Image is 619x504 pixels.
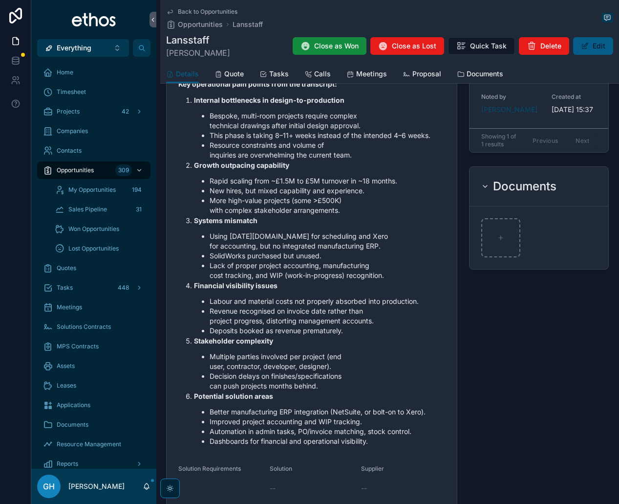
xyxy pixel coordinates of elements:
span: Lost Opportunities [68,245,119,252]
a: Home [37,64,150,81]
a: Applications [37,396,150,414]
a: My Opportunities194 [49,181,150,199]
a: Opportunities [166,20,223,29]
a: Sales Pipeline31 [49,201,150,218]
li: Resource constraints and volume of inquiries are overwhelming the current team. [210,140,445,160]
a: Solutions Contracts [37,318,150,336]
li: Deposits booked as revenue prematurely. [210,326,445,336]
a: Calls [304,65,331,85]
a: [PERSON_NAME] [481,105,537,115]
span: [PERSON_NAME] [166,47,230,59]
li: Bespoke, multi-room projects require complex technical drawings after initial design approval. [210,111,445,131]
span: -- [361,483,367,493]
span: Showing 1 of 1 results [481,133,518,148]
button: Quick Task [448,37,515,55]
strong: Key operational pain points from the transcript: [178,80,337,88]
div: scrollable content [31,57,156,469]
span: Quick Task [470,41,507,51]
li: Revenue recognised on invoice date rather than project progress, distorting management accounts. [210,306,445,326]
a: Quote [214,65,244,85]
a: Details [166,65,199,84]
a: Resource Management [37,435,150,453]
span: Back to Opportunities [178,8,237,16]
span: MPS Contracts [57,343,99,350]
span: Proposal [412,69,441,79]
span: Noted by [481,93,540,101]
a: Tasks448 [37,279,150,297]
a: Leases [37,377,150,394]
li: SolidWorks purchased but unused. [210,251,445,261]
div: 194 [129,184,145,196]
span: -- [270,483,276,493]
span: Reports [57,460,78,468]
a: Projects42 [37,103,150,120]
span: Documents [57,421,88,429]
span: Delete [540,41,561,51]
span: GH [43,481,55,492]
div: 448 [115,282,132,294]
li: Dashboards for financial and operational visibility. [210,436,445,446]
a: Proposal [403,65,441,85]
a: Meetings [37,298,150,316]
span: Applications [57,401,90,409]
span: Solution [270,465,292,472]
span: Documents [467,69,503,79]
li: Multiple parties involved per project (end user, contractor, developer, designer). [210,352,445,371]
li: Rapid scaling from ~£1.5M to £5M turnover in ~18 months. [210,176,445,186]
h2: Documents [493,179,556,194]
button: Close as Lost [370,37,444,55]
span: Companies [57,127,88,135]
span: [DATE] 15:37 [552,105,610,115]
a: Companies [37,122,150,140]
span: Opportunities [178,20,223,29]
span: Opportunities [57,166,94,174]
span: Solution Requirements [178,465,241,472]
img: App logo [71,12,117,27]
li: Better manufacturing ERP integration (NetSuite, or bolt-on to Xero). [210,407,445,417]
a: Quotes [37,259,150,277]
span: My Opportunities [68,186,116,194]
li: More high-value projects (some >£500K) with complex stakeholder arrangements. [210,196,445,215]
a: Won Opportunities [49,220,150,238]
button: Edit [573,37,613,55]
span: Created at [552,93,610,101]
h1: Lansstaff [166,33,230,47]
li: Decision delays on finishes/specifications can push projects months behind. [210,371,445,391]
a: Lansstaff [233,20,263,29]
button: Delete [519,37,569,55]
span: Meetings [356,69,387,79]
li: Using [DATE][DOMAIN_NAME] for scheduling and Xero for accounting, but no integrated manufacturing... [210,231,445,251]
span: Sales Pipeline [68,206,107,213]
a: Tasks [259,65,289,85]
span: Solutions Contracts [57,323,111,331]
span: Tasks [57,284,73,292]
span: Assets [57,362,75,370]
span: Calls [314,69,331,79]
span: Quote [224,69,244,79]
span: Leases [57,382,76,389]
a: Assets [37,357,150,375]
li: Automation in admin tasks, PO/invoice matching, stock control. [210,427,445,436]
span: Home [57,69,73,76]
span: Details [176,69,199,79]
li: This phase is taking 8–11+ weeks instead of the intended 4–6 weeks. [210,131,445,140]
a: Back to Opportunities [166,8,237,16]
strong: Systems mismatch [194,216,257,225]
button: Select Button [37,39,129,57]
span: Contacts [57,147,82,155]
li: Improved project accounting and WIP tracking. [210,417,445,427]
a: Reports [37,455,150,473]
div: 42 [119,106,132,117]
a: Documents [37,416,150,434]
span: Timesheet [57,88,86,96]
strong: Potential solution areas [194,392,273,400]
strong: Stakeholder complexity [194,337,273,345]
a: Opportunities309 [37,161,150,179]
a: Timesheet [37,83,150,101]
span: Won Opportunities [68,225,119,233]
li: New hires, but mixed capability and experience. [210,186,445,196]
span: Tasks [269,69,289,79]
span: Meetings [57,303,82,311]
